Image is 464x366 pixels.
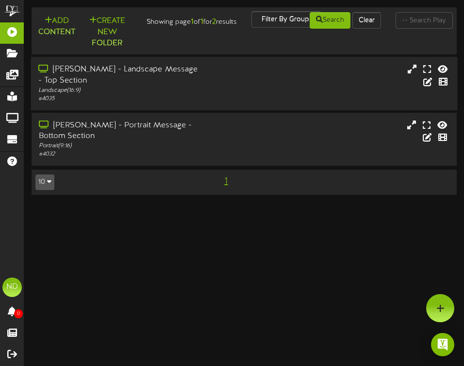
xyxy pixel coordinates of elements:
div: [PERSON_NAME] - Landscape Message - Top Section [38,64,201,86]
div: [PERSON_NAME] - Portrait Message - Bottom Section [39,120,201,142]
button: Create New Folder [85,15,129,50]
span: 1 [222,176,230,187]
div: Showing page of for results [136,11,245,28]
button: Search [310,12,350,29]
input: -- Search Playlists by Name -- [396,12,453,29]
div: ND [2,278,22,297]
span: 0 [14,309,23,318]
strong: 1 [200,17,203,26]
div: # 4035 [38,94,201,103]
button: Clear [352,12,381,29]
div: Landscape ( 16:9 ) [38,86,201,94]
button: Filter By Group [251,11,321,28]
button: Add Content [35,15,78,38]
div: # 4032 [39,150,201,158]
button: 10 [35,174,54,190]
strong: 2 [212,17,216,26]
div: Portrait ( 9:16 ) [39,142,201,150]
strong: 1 [191,17,194,26]
div: Open Intercom Messenger [431,333,454,356]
